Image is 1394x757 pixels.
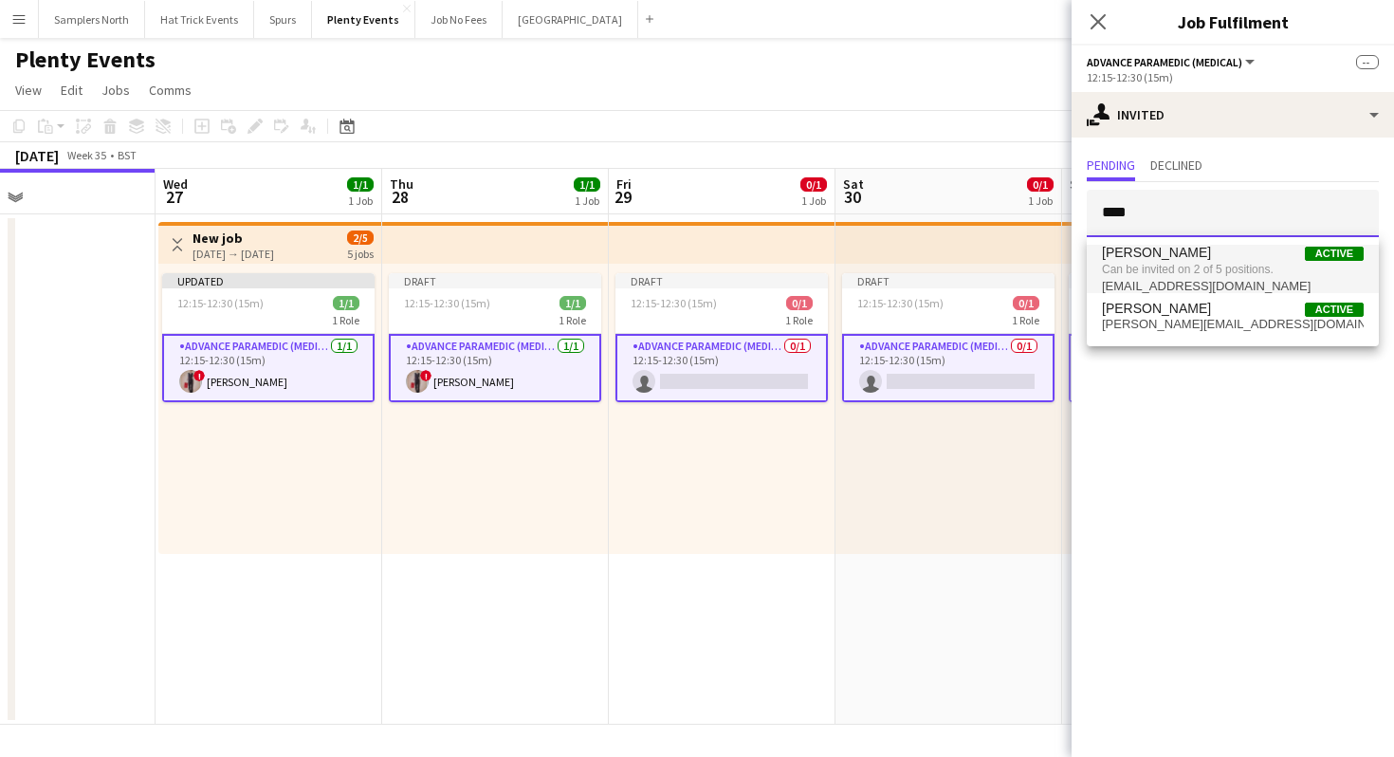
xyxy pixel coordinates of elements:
div: Draft [842,273,1055,288]
span: 1 Role [785,313,813,327]
span: Fri [616,175,632,193]
app-job-card: Draft12:15-12:30 (15m)0/11 RoleAdvance Paramedic (Medical)0/112:15-12:30 (15m) [615,273,828,402]
span: Active [1305,247,1364,261]
app-job-card: Draft12:15-12:30 (15m)0/11 RoleAdvance Paramedic (Medical)0/112:15-12:30 (15m) [842,273,1055,402]
button: Advance Paramedic (Medical) [1087,55,1257,69]
span: 1/1 [574,177,600,192]
span: 1 Role [332,313,359,327]
span: ! [420,370,431,381]
span: 1 Role [1012,313,1039,327]
span: 28 [387,186,413,208]
span: 1/1 [559,296,586,310]
div: Draft [389,273,601,288]
button: Job No Fees [415,1,503,38]
a: Jobs [94,78,138,102]
span: 1/1 [333,296,359,310]
span: Comms [149,82,192,99]
h1: Plenty Events [15,46,156,74]
span: 0/1 [1013,296,1039,310]
div: 5 jobs [347,245,374,261]
button: Spurs [254,1,312,38]
app-job-card: Draft12:15-12:30 (15m)1/11 RoleAdvance Paramedic (Medical)1/112:15-12:30 (15m)![PERSON_NAME] [389,273,601,402]
p: Click on text input to invite a crew [1072,252,1394,285]
div: 12:15-12:30 (15m) [1087,70,1379,84]
h3: Job Fulfilment [1072,9,1394,34]
span: 27 [160,186,188,208]
span: Advance Paramedic (Medical) [1087,55,1242,69]
span: dp0763539@gmail.com [1102,279,1364,294]
span: Sun [1070,175,1092,193]
div: 1 Job [575,194,599,208]
div: 1 Job [801,194,826,208]
div: Draft [1069,273,1281,288]
span: 12:15-12:30 (15m) [177,296,264,310]
a: View [8,78,49,102]
span: Sat [843,175,864,193]
span: Pending [1087,158,1135,172]
app-card-role: Advance Paramedic (Medical)1/112:15-12:30 (15m)![PERSON_NAME] [389,334,601,402]
div: Updated [162,273,375,288]
span: Jobs [101,82,130,99]
div: Draft [615,273,828,288]
app-job-card: Draft12:15-12:30 (15m)0/11 RoleAdvance Paramedic (Medical)0/112:15-12:30 (15m) [1069,273,1281,402]
a: Edit [53,78,90,102]
app-card-role: Advance Paramedic (Medical)0/112:15-12:30 (15m) [1069,334,1281,402]
span: 0/1 [800,177,827,192]
div: 1 Job [348,194,373,208]
span: 2/5 [347,231,374,245]
span: 12:15-12:30 (15m) [631,296,717,310]
span: View [15,82,42,99]
span: Active [1305,303,1364,317]
div: Invited [1072,92,1394,138]
span: 30 [840,186,864,208]
app-card-role: Advance Paramedic (Medical)0/112:15-12:30 (15m) [615,334,828,402]
h3: New job [193,230,274,247]
app-card-role: Advance Paramedic (Medical)1/112:15-12:30 (15m)![PERSON_NAME] [162,334,375,402]
div: BST [118,148,137,162]
span: ! [193,370,205,381]
span: 29 [614,186,632,208]
div: 1 Job [1028,194,1053,208]
button: [GEOGRAPHIC_DATA] [503,1,638,38]
button: Plenty Events [312,1,415,38]
app-job-card: Updated12:15-12:30 (15m)1/11 RoleAdvance Paramedic (Medical)1/112:15-12:30 (15m)![PERSON_NAME] [162,273,375,402]
span: Edit [61,82,83,99]
span: 12:15-12:30 (15m) [404,296,490,310]
span: 0/1 [1027,177,1054,192]
app-card-role: Advance Paramedic (Medical)0/112:15-12:30 (15m) [842,334,1055,402]
span: 0/1 [786,296,813,310]
span: 1/1 [347,177,374,192]
span: Week 35 [63,148,110,162]
span: Wed [163,175,188,193]
button: Samplers North [39,1,145,38]
a: Comms [141,78,199,102]
div: [DATE] → [DATE] [193,247,274,261]
span: Diana Prince [1102,301,1211,317]
span: 12:15-12:30 (15m) [857,296,944,310]
span: Thu [390,175,413,193]
span: Can be invited on 2 of 5 positions. [1102,261,1364,278]
button: Hat Trick Events [145,1,254,38]
div: [DATE] [15,146,59,165]
span: 1 Role [559,313,586,327]
span: Declined [1150,158,1202,172]
span: -- [1356,55,1379,69]
span: Diana Priceless [1102,245,1211,261]
span: 31 [1067,186,1092,208]
span: diana+demo-vnsgb@liveforce.co [1102,317,1364,332]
